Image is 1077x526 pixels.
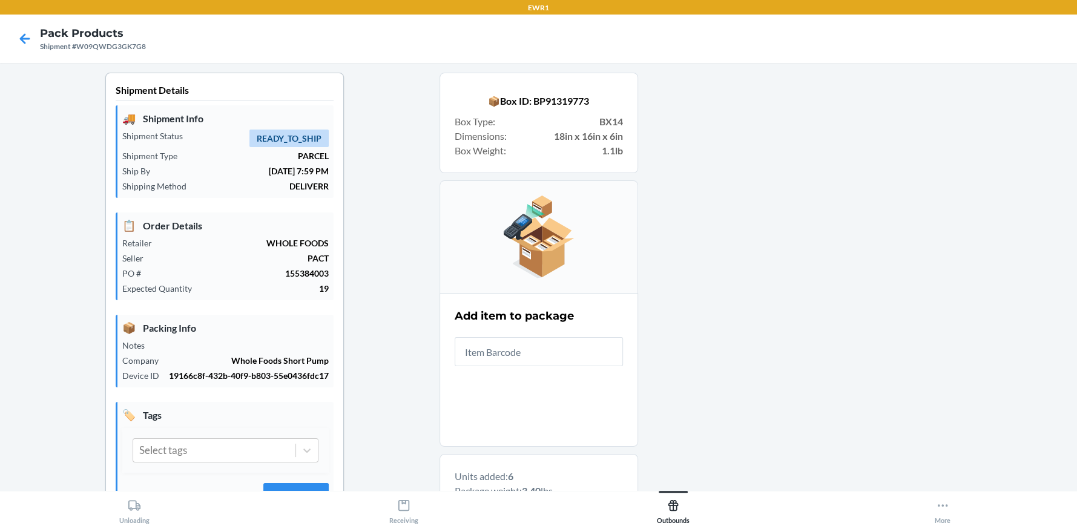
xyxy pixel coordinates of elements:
span: READY_TO_SHIP [249,130,329,147]
div: Receiving [389,494,418,524]
span: 🏷️ [122,407,136,423]
b: 6 [508,470,513,482]
button: More [808,491,1077,524]
p: PO # [122,267,151,280]
p: 155384003 [151,267,329,280]
b: 3.40 [522,485,541,496]
button: Outbounds [539,491,808,524]
strong: 1.1lb [602,143,623,158]
div: Outbounds [657,494,690,524]
span: Dimensions : [455,129,507,143]
p: Shipping Method [122,180,196,192]
p: Retailer [122,237,162,249]
strong: 18in x 16in x 6in [554,129,623,143]
p: WHOLE FOODS [162,237,329,249]
p: Whole Foods Short Pump [168,354,329,367]
h4: Pack Products [40,25,146,41]
div: Select tags [139,442,187,458]
p: PACT [153,252,329,265]
p: Expected Quantity [122,282,202,295]
p: DELIVERR [196,180,329,192]
button: Receiving [269,491,539,524]
p: Shipment Details [116,83,334,100]
p: Ship By [122,165,160,177]
span: Box Weight : [455,143,506,158]
p: [DATE] 7:59 PM [160,165,329,177]
p: Notes [122,339,154,352]
p: PARCEL [187,150,329,162]
p: Shipment Status [122,130,193,142]
p: Device ID [122,369,169,382]
p: 19 [202,282,329,295]
p: Units added: [455,469,623,484]
span: 📦 [122,320,136,336]
p: Packing Info [122,320,329,336]
p: Shipment Info [122,110,329,127]
p: EWR1 [528,2,549,13]
input: Item Barcode [455,337,623,366]
div: Shipment #W09QWDG3GK7G8 [40,41,146,52]
div: More [935,494,950,524]
div: Unloading [119,494,150,524]
strong: BX14 [599,114,623,129]
p: Company [122,354,168,367]
span: Box Type : [455,114,495,129]
span: 📋 [122,217,136,234]
p: Package weight: lbs [455,484,623,498]
p: Order Details [122,217,329,234]
span: 🚚 [122,110,136,127]
p: 📦 Box ID: BP91319773 [455,94,623,108]
h2: Add item to package [455,308,574,324]
p: Tags [122,407,329,423]
p: Seller [122,252,153,265]
button: Submit Tags [263,483,329,512]
p: 19166c8f-432b-40f9-b803-55e0436fdc17 [169,369,329,382]
p: Shipment Type [122,150,187,162]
